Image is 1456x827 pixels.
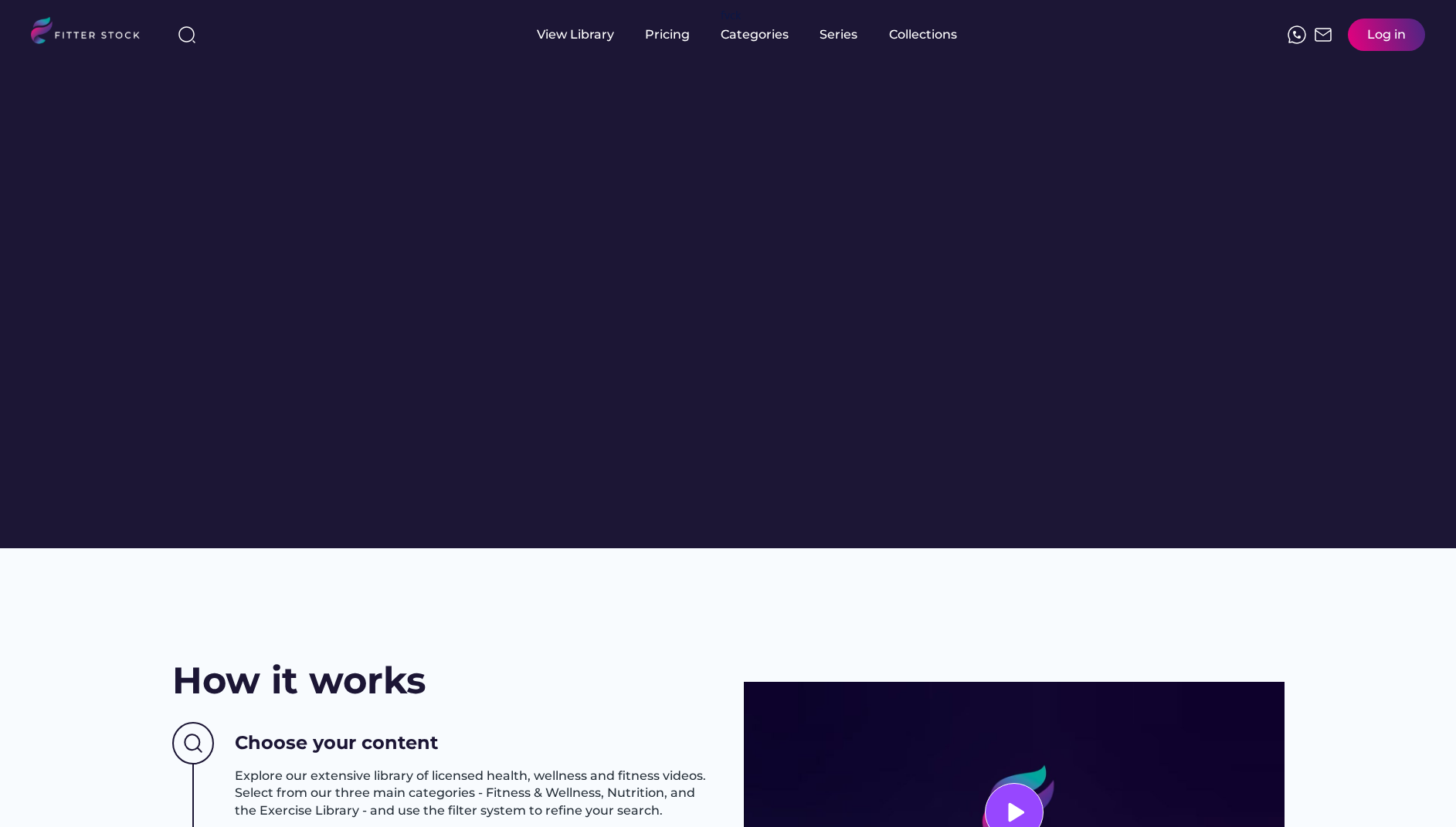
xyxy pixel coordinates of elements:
img: Frame%2051.svg [1314,25,1332,44]
img: Group%201000002437%20%282%29.svg [172,722,214,765]
img: LOGO.svg [31,17,153,49]
div: Series [820,26,858,43]
img: meteor-icons_whatsapp%20%281%29.svg [1288,25,1306,44]
div: Pricing [645,26,690,43]
h2: How it works [172,655,426,707]
img: search-normal%203.svg [178,25,196,44]
div: Log in [1367,26,1406,43]
div: Categories [721,26,789,43]
div: View Library [537,26,614,43]
div: fvck [721,8,741,23]
div: Collections [889,26,957,43]
h3: Explore our extensive library of licensed health, wellness and fitness videos. Select from our th... [235,768,713,819]
h3: Choose your content [235,730,438,756]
